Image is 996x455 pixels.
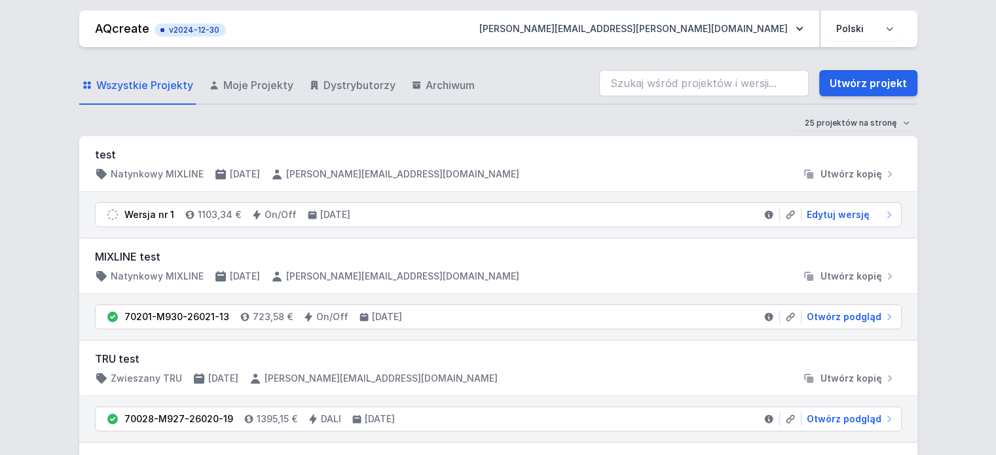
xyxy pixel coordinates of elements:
h4: Zwieszany TRU [111,372,182,385]
a: Otwórz podgląd [802,310,896,323]
span: Otwórz podgląd [807,310,881,323]
a: Dystrybutorzy [306,67,398,105]
span: Wszystkie Projekty [96,77,193,93]
h4: [DATE] [320,208,350,221]
h4: [PERSON_NAME][EMAIL_ADDRESS][DOMAIN_NAME] [286,270,519,283]
h4: 1103,34 € [198,208,241,221]
h3: MIXLINE test [95,249,902,264]
h4: [PERSON_NAME][EMAIL_ADDRESS][DOMAIN_NAME] [265,372,498,385]
h4: Natynkowy MIXLINE [111,168,204,181]
input: Szukaj wśród projektów i wersji... [599,70,809,96]
span: v2024-12-30 [161,25,219,35]
span: Utwórz kopię [821,372,882,385]
a: Moje Projekty [206,67,296,105]
h4: [PERSON_NAME][EMAIL_ADDRESS][DOMAIN_NAME] [286,168,519,181]
h4: 723,58 € [253,310,293,323]
button: v2024-12-30 [155,21,226,37]
span: Edytuj wersję [807,208,870,221]
a: Wszystkie Projekty [79,67,196,105]
span: Otwórz podgląd [807,412,881,426]
span: Archiwum [426,77,475,93]
h3: test [95,147,902,162]
span: Utwórz kopię [821,270,882,283]
button: Utwórz kopię [797,372,902,385]
div: Wersja nr 1 [124,208,174,221]
h4: 1395,15 € [257,412,297,426]
button: Utwórz kopię [797,270,902,283]
div: 70028-M927-26020-19 [124,412,233,426]
span: Dystrybutorzy [323,77,396,93]
h4: [DATE] [372,310,402,323]
h4: [DATE] [230,270,260,283]
a: Archiwum [409,67,477,105]
button: Utwórz kopię [797,168,902,181]
a: Otwórz podgląd [802,412,896,426]
button: [PERSON_NAME][EMAIL_ADDRESS][PERSON_NAME][DOMAIN_NAME] [469,17,814,41]
h4: On/Off [265,208,297,221]
h3: TRU test [95,351,902,367]
span: Moje Projekty [223,77,293,93]
img: draft.svg [106,208,119,221]
select: Wybierz język [828,17,902,41]
a: Utwórz projekt [819,70,917,96]
h4: Natynkowy MIXLINE [111,270,204,283]
a: AQcreate [95,22,149,35]
h4: [DATE] [365,412,395,426]
h4: [DATE] [230,168,260,181]
div: 70201-M930-26021-13 [124,310,229,323]
h4: [DATE] [208,372,238,385]
span: Utwórz kopię [821,168,882,181]
h4: On/Off [316,310,348,323]
a: Edytuj wersję [802,208,896,221]
h4: DALI [321,412,341,426]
